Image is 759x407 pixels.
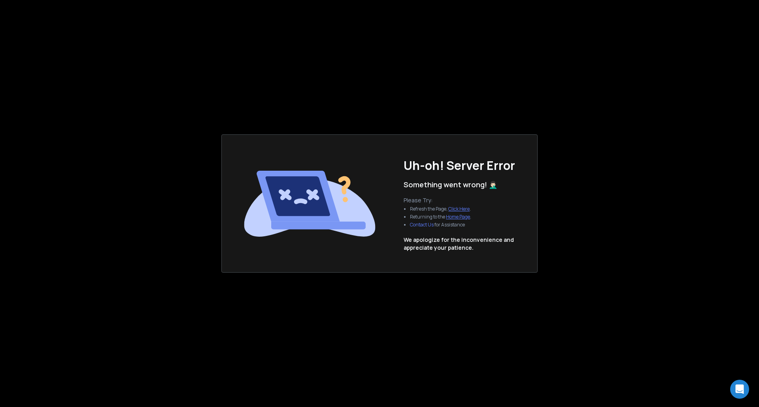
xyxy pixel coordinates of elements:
li: Refresh the Page, . [410,206,471,212]
h1: Uh-oh! Server Error [404,158,515,173]
li: Returning to the . [410,214,471,220]
a: Click Here [448,205,470,212]
li: for Assistance [410,222,471,228]
a: Home Page [446,213,470,220]
p: We apologize for the inconvenience and appreciate your patience. [404,236,514,252]
button: Contact Us [410,222,434,228]
div: Open Intercom Messenger [730,380,749,399]
p: Something went wrong! 🤦🏻‍♂️ [404,179,497,190]
p: Please Try: [404,196,478,204]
